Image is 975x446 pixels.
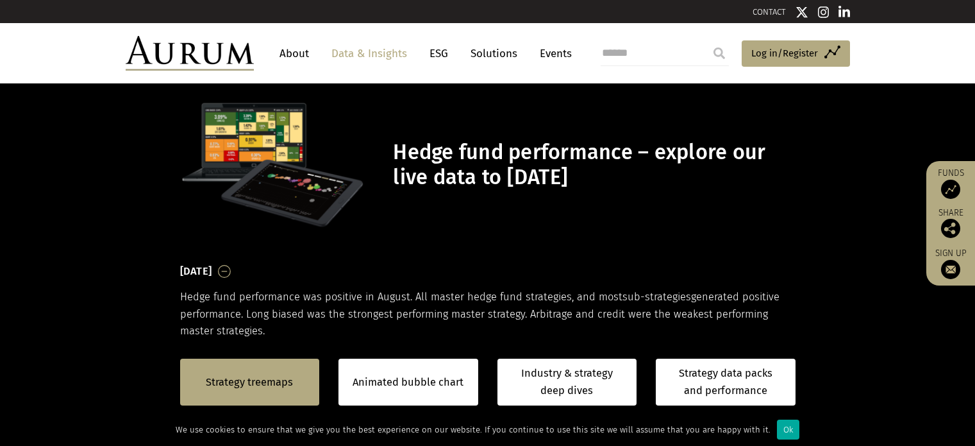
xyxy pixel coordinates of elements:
[656,359,796,406] a: Strategy data packs and performance
[751,46,818,61] span: Log in/Register
[838,6,850,19] img: Linkedin icon
[180,262,212,281] h3: [DATE]
[180,289,796,339] p: Hedge fund performance was positive in August. All master hedge fund strategies, and most generat...
[706,40,732,66] input: Submit
[818,6,829,19] img: Instagram icon
[941,180,960,199] img: Access Funds
[353,374,463,391] a: Animated bubble chart
[325,42,413,65] a: Data & Insights
[941,219,960,238] img: Share this post
[796,6,808,19] img: Twitter icon
[273,42,315,65] a: About
[933,248,969,279] a: Sign up
[933,209,969,238] div: Share
[742,40,850,67] a: Log in/Register
[497,359,637,406] a: Industry & strategy deep dives
[622,291,691,303] span: sub-strategies
[533,42,572,65] a: Events
[941,260,960,279] img: Sign up to our newsletter
[393,140,792,190] h1: Hedge fund performance – explore our live data to [DATE]
[753,7,786,17] a: CONTACT
[423,42,454,65] a: ESG
[206,374,293,391] a: Strategy treemaps
[777,420,799,440] div: Ok
[933,167,969,199] a: Funds
[464,42,524,65] a: Solutions
[126,36,254,71] img: Aurum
